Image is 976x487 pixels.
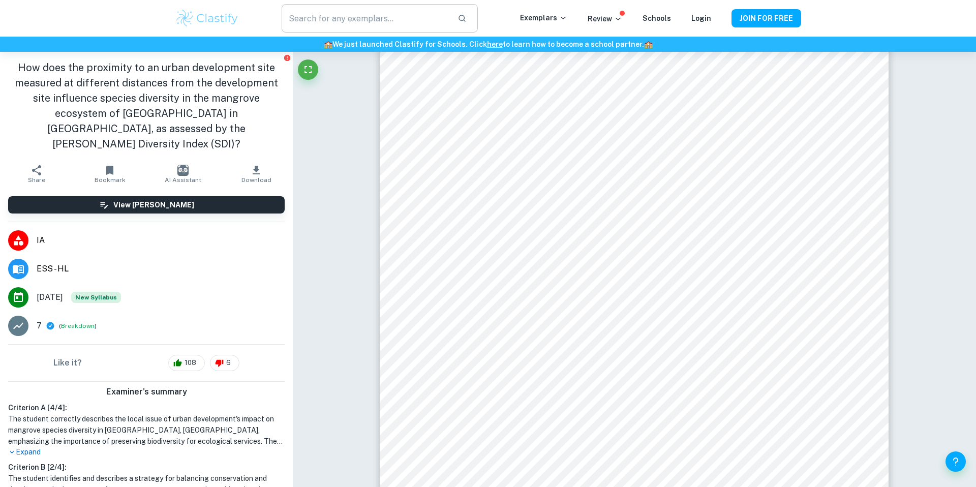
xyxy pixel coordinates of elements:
button: JOIN FOR FREE [731,9,801,27]
h6: We just launched Clastify for Schools. Click to learn how to become a school partner. [2,39,974,50]
button: Bookmark [73,160,146,188]
button: Help and Feedback [945,451,966,472]
div: Starting from the May 2026 session, the ESS IA requirements have changed. We created this exempla... [71,292,121,303]
a: Login [691,14,711,22]
h6: Like it? [53,357,82,369]
span: 108 [179,358,202,368]
img: Clastify logo [175,8,239,28]
span: Bookmark [95,176,126,184]
h6: Criterion B [ 2 / 4 ]: [8,462,285,473]
a: here [487,40,503,48]
button: View [PERSON_NAME] [8,196,285,214]
span: 🏫 [644,40,653,48]
span: IA [37,234,285,247]
input: Search for any exemplars... [282,4,449,33]
h1: The student correctly describes the local issue of urban development's impact on mangrove species... [8,413,285,447]
p: 7 [37,320,42,332]
span: ( ) [59,321,97,331]
div: 108 [168,355,205,371]
a: Schools [643,14,671,22]
img: AI Assistant [177,165,189,176]
button: Fullscreen [298,59,318,80]
button: AI Assistant [146,160,220,188]
span: 🏫 [324,40,332,48]
h6: Examiner's summary [4,386,289,398]
span: [DATE] [37,291,63,303]
span: AI Assistant [165,176,201,184]
p: Review [588,13,622,24]
h6: Criterion A [ 4 / 4 ]: [8,402,285,413]
p: Expand [8,447,285,458]
button: Breakdown [61,321,95,330]
div: 6 [210,355,239,371]
span: ESS - HL [37,263,285,275]
span: 6 [221,358,236,368]
h1: How does the proximity to an urban development site measured at different distances from the deve... [8,60,285,151]
button: Report issue [283,54,291,62]
span: New Syllabus [71,292,121,303]
span: Download [241,176,271,184]
h6: View [PERSON_NAME] [113,199,194,210]
span: Share [28,176,45,184]
button: Download [220,160,293,188]
p: Exemplars [520,12,567,23]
